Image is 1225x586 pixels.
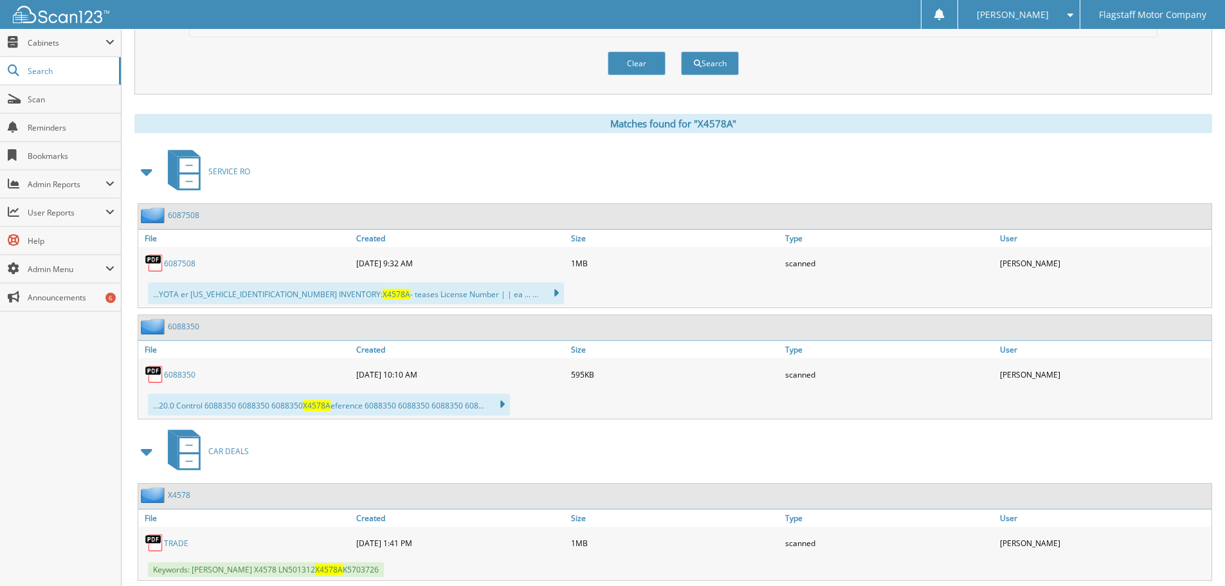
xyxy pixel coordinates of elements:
[28,151,114,161] span: Bookmarks
[145,365,164,384] img: PDF.png
[977,11,1049,19] span: [PERSON_NAME]
[782,530,997,556] div: scanned
[148,394,510,416] div: ...20.0 Control 6088350 6088350 6088350 eference 6088350 6088350 6088350 608...
[681,51,739,75] button: Search
[134,114,1212,133] div: Matches found for "X4578A"
[353,230,568,247] a: Created
[141,207,168,223] img: folder2.png
[164,369,195,380] a: 6088350
[28,207,105,218] span: User Reports
[353,362,568,387] div: [DATE] 10:10 AM
[28,264,105,275] span: Admin Menu
[138,230,353,247] a: File
[782,250,997,276] div: scanned
[168,210,199,221] a: 6087508
[303,400,331,411] span: X4578A
[997,250,1211,276] div: [PERSON_NAME]
[353,530,568,556] div: [DATE] 1:41 PM
[1099,11,1206,19] span: Flagstaff Motor Company
[782,230,997,247] a: Type
[168,321,199,332] a: 6088350
[28,122,114,133] span: Reminders
[383,289,410,300] span: X4578A
[28,66,113,77] span: Search
[568,341,783,358] a: Size
[28,94,114,105] span: Scan
[782,341,997,358] a: Type
[608,51,666,75] button: Clear
[1161,524,1225,586] iframe: Chat Widget
[208,166,250,177] span: SERVICE RO
[28,292,114,303] span: Announcements
[168,490,190,500] a: X4578
[997,230,1211,247] a: User
[28,179,105,190] span: Admin Reports
[145,533,164,553] img: PDF.png
[353,509,568,527] a: Created
[164,258,195,269] a: 6087508
[568,509,783,527] a: Size
[13,6,109,23] img: scan123-logo-white.svg
[353,250,568,276] div: [DATE] 9:32 AM
[160,146,250,197] a: SERVICE RO
[138,341,353,358] a: File
[164,538,188,549] a: TRADE
[28,235,114,246] span: Help
[568,362,783,387] div: 595KB
[148,282,564,304] div: ...YOTA er [US_VEHICLE_IDENTIFICATION_NUMBER] INVENTORY: - teases License Number | | ea ... ...
[28,37,105,48] span: Cabinets
[353,341,568,358] a: Created
[145,253,164,273] img: PDF.png
[141,487,168,503] img: folder2.png
[141,318,168,334] img: folder2.png
[997,509,1211,527] a: User
[782,362,997,387] div: scanned
[568,530,783,556] div: 1MB
[568,230,783,247] a: Size
[997,362,1211,387] div: [PERSON_NAME]
[782,509,997,527] a: Type
[997,530,1211,556] div: [PERSON_NAME]
[105,293,116,303] div: 6
[997,341,1211,358] a: User
[148,562,384,577] span: Keywords: [PERSON_NAME] X4578 LN501312 K5703726
[208,446,249,457] span: CAR DEALS
[568,250,783,276] div: 1MB
[138,509,353,527] a: File
[315,564,343,575] span: X4578A
[160,426,249,477] a: CAR DEALS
